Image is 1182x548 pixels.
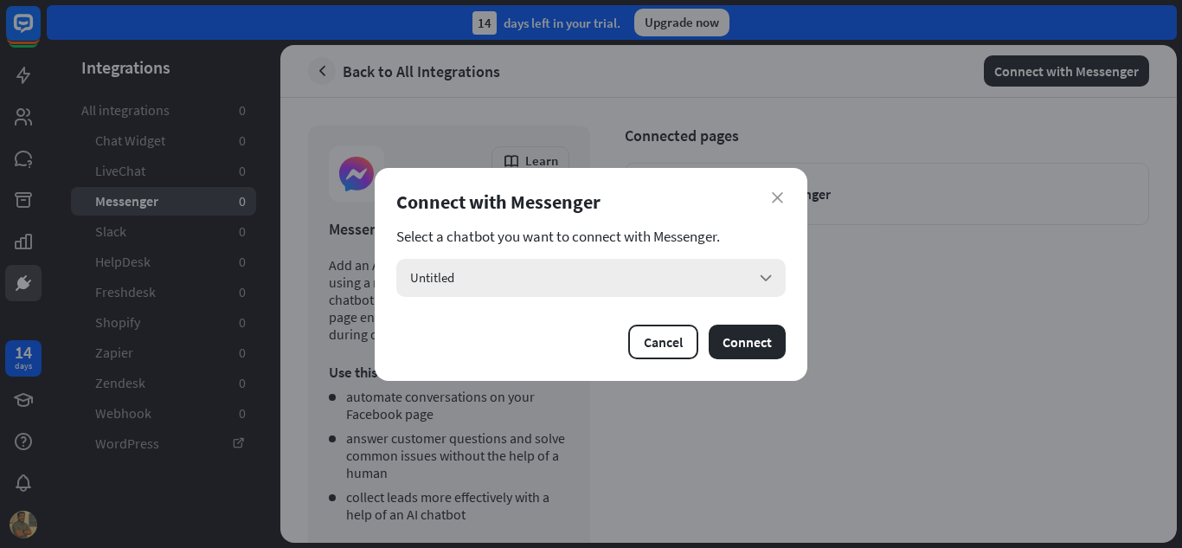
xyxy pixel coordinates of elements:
[410,269,454,286] span: Untitled
[756,268,775,287] i: arrow_down
[709,325,786,359] button: Connect
[14,7,66,59] button: Open LiveChat chat widget
[396,228,786,245] section: Select a chatbot you want to connect with Messenger.
[396,190,786,214] div: Connect with Messenger
[772,192,783,203] i: close
[628,325,698,359] button: Cancel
